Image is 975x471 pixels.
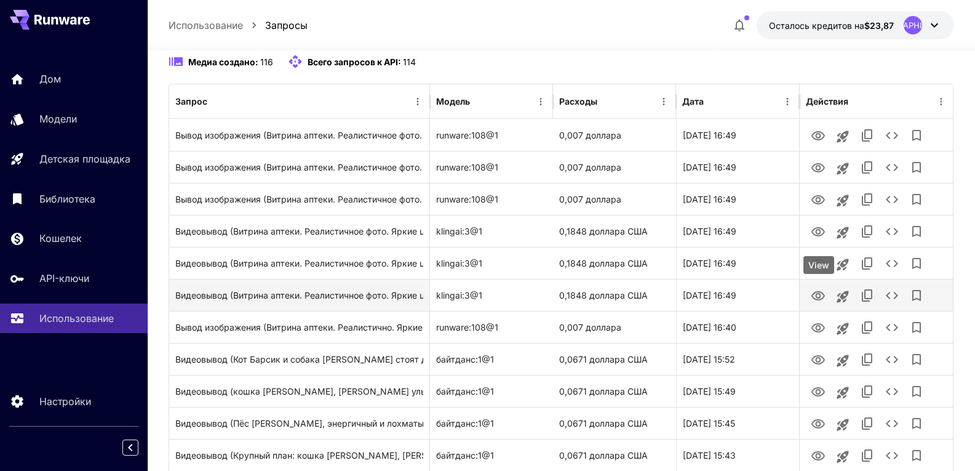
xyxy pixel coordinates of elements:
[683,418,735,429] font: [DATE] 15:45
[806,347,830,372] button: Вид
[436,386,494,397] font: байтданс:1@1
[175,130,880,140] font: Вывод изображения (Витрина аптеки. Реалистичное фото. Яркие цвета. В витрине стоит фармацевт, а н...
[260,57,273,67] font: 116
[806,219,830,244] button: Вид
[559,258,648,268] font: 0,1848 доллара США
[175,151,424,183] div: Нажмите, чтобы скопировать подсказку
[436,162,498,172] font: runware:108@1
[39,193,95,205] font: Библиотека
[553,247,676,279] div: 0,1848 доллара США
[806,155,830,180] button: Вид
[904,347,929,372] button: Добавить в библиотеку
[553,279,676,311] div: 0,1848 доллара США
[175,215,424,247] div: Нажмите, чтобы скопировать подсказку
[175,290,832,300] font: Видеовывод (Витрина аптеки. Реалистичное фото. Яркие цвета. В окне стоит фармацевт, а напротив — ...
[553,343,676,375] div: 0,0671 доллара США
[559,386,648,397] font: 0,0671 доллара США
[806,123,830,148] button: Вид
[39,113,77,125] font: Модели
[806,187,830,212] button: Вид
[553,151,676,183] div: 0,007 доллара
[175,183,424,215] div: Нажмите, чтобы скопировать подсказку
[676,343,799,375] div: 24 сентября 2025 г., 15:52
[880,411,904,436] button: Подробности см.
[830,316,855,341] button: Запуск на игровой площадке
[676,407,799,439] div: 24 сентября 2025 г., 15:45
[169,18,243,33] a: Использование
[553,183,676,215] div: 0,007 доллара
[830,380,855,405] button: Запуск на игровой площадке
[757,11,954,39] button: 23,8668 долларов США[GEOGRAPHIC_DATA]
[855,283,880,308] button: Копировать TaskUUID
[553,215,676,247] div: 0,1848 доллара США
[880,283,904,308] button: Подробности см.
[209,93,226,110] button: Сортировать
[830,124,855,149] button: Запуск на игровой площадке
[553,375,676,407] div: 0,0671 доллара США
[683,354,735,364] font: [DATE] 15:52
[553,407,676,439] div: 0,0671 доллара США
[436,450,494,461] font: байтданс:1@1
[904,155,929,180] button: Добавить в библиотеку
[430,375,553,407] div: байтданс:1@1
[430,183,553,215] div: runware:108@1
[830,445,855,469] button: Запуск на игровой площадке
[175,386,961,397] font: Видеовывод (кошка [PERSON_NAME], [PERSON_NAME] улыбаясь, подписывает второй договор, представленн...
[855,187,880,212] button: Копировать TaskUUID
[175,280,424,311] div: Нажмите, чтобы скопировать подсказку
[880,251,904,276] button: Подробности см.
[806,283,830,308] button: Вид
[855,155,880,180] button: Копировать TaskUUID
[676,247,799,279] div: 24 сентября 2025 г., 16:49
[39,73,61,85] font: Дом
[855,347,880,372] button: Копировать TaskUUID
[188,57,258,67] font: Медиа создано:
[471,93,488,110] button: Сортировать
[880,155,904,180] button: Подробности см.
[806,411,830,436] button: Вид
[830,156,855,181] button: Запуск на игровой площадке
[904,283,929,308] button: Добавить в библиотеку
[175,248,424,279] div: Нажмите, чтобы скопировать подсказку
[436,226,482,236] font: klingai:3@1
[175,226,832,236] font: Видеовывод (Витрина аптеки. Реалистичное фото. Яркие цвета. В окне стоит фармацевт, а напротив — ...
[430,311,553,343] div: runware:108@1
[559,130,621,140] font: 0,007 доллара
[830,413,855,437] button: Запуск на игровой площадке
[683,226,736,236] font: [DATE] 16:49
[855,379,880,404] button: Копировать TaskUUID
[806,251,830,276] button: Вид
[169,18,308,33] nav: хлебные крошки
[855,315,880,340] button: Копировать TaskUUID
[559,450,648,461] font: 0,0671 доллара США
[436,322,498,332] font: runware:108@1
[553,311,676,343] div: 0,007 доллара
[599,93,616,110] button: Сортировать
[430,343,553,375] div: байтданс:1@1
[655,93,672,110] button: Меню
[855,219,880,244] button: Копировать TaskUUID
[855,443,880,468] button: Копировать TaskUUID
[430,119,553,151] div: runware:108@1
[175,96,207,107] font: Запрос
[175,376,424,407] div: Нажмите, чтобы скопировать подсказку
[175,344,424,375] div: Нажмите, чтобы скопировать подсказку
[132,437,148,459] div: Свернуть боковую панель
[904,251,929,276] button: Добавить в библиотеку
[436,418,494,429] font: байтданс:1@1
[169,19,243,31] font: Использование
[553,439,676,471] div: 0,0671 доллара США
[904,123,929,148] button: Добавить в библиотеку
[683,290,736,300] font: [DATE] 16:49
[682,96,704,107] font: Дата
[803,256,834,274] div: View
[806,379,830,404] button: Вид
[904,187,929,212] button: Добавить в библиотеку
[864,20,894,31] font: $23,87
[175,408,424,439] div: Нажмите, чтобы скопировать подсказку
[175,162,880,172] font: Вывод изображения (Витрина аптеки. Реалистичное фото. Яркие цвета. В витрине стоит фармацевт, а н...
[830,284,855,309] button: Запуск на игровой площадке
[559,226,648,236] font: 0,1848 доллара США
[769,19,894,32] div: 23,8668 долларов США
[436,194,498,204] font: runware:108@1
